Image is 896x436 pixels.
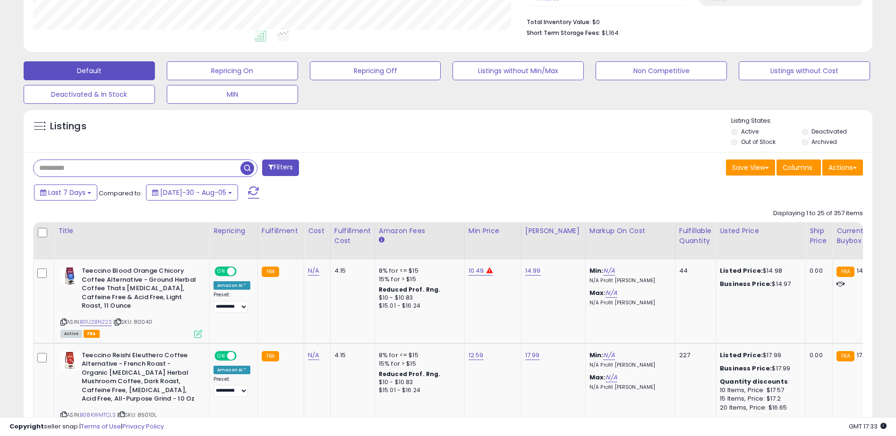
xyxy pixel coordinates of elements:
button: Default [24,61,155,80]
div: 0.00 [810,351,825,360]
label: Active [741,127,759,135]
b: Business Price: [720,364,772,373]
a: N/A [308,266,319,276]
div: Fulfillment [262,226,300,236]
b: Teeccino Reishi Eleuthero Coffee Alternative - French Roast - Organic [MEDICAL_DATA] Herbal Mushr... [82,351,196,406]
div: 15% for > $15 [379,360,457,368]
div: Cost [308,226,326,236]
span: OFF [235,352,250,360]
h5: Listings [50,120,86,133]
div: Fulfillable Quantity [679,226,712,246]
button: MIN [167,85,298,104]
span: $1,164 [602,28,619,37]
div: $17.99 [720,364,798,373]
span: 17.99 [857,351,871,360]
b: Total Inventory Value: [527,18,591,26]
button: Repricing Off [310,61,441,80]
img: 41BYXso9v8L._SL40_.jpg [60,267,79,285]
button: [DATE]-30 - Aug-05 [146,184,238,201]
div: 227 [679,351,708,360]
span: Compared to: [99,189,142,198]
div: ASIN: [60,267,202,336]
b: Short Term Storage Fees: [527,29,600,37]
div: Preset: [213,376,250,397]
div: Amazon AI * [213,281,250,290]
span: 2025-08-13 17:33 GMT [849,422,887,431]
li: $0 [527,16,856,27]
button: Deactivated & In Stock [24,85,155,104]
label: Archived [811,138,837,146]
button: Filters [262,159,299,176]
th: The percentage added to the cost of goods (COGS) that forms the calculator for Min & Max prices. [585,222,675,260]
div: Amazon Fees [379,226,461,236]
a: Privacy Policy [122,422,164,431]
small: FBA [836,351,854,361]
a: N/A [606,373,617,382]
div: Repricing [213,226,254,236]
button: Listings without Cost [739,61,870,80]
span: | SKU: 80040 [113,318,152,326]
div: Amazon AI * [213,366,250,374]
p: N/A Profit [PERSON_NAME] [589,362,668,369]
b: Teeccino Blood Orange Chicory Coffee Alternative - Ground Herbal Coffee Thats [MEDICAL_DATA], Caf... [82,267,196,313]
a: 17.99 [525,351,540,360]
b: Quantity discounts [720,377,788,386]
a: B01J28N22S [80,318,112,326]
small: FBA [262,351,279,361]
div: $14.97 [720,280,798,288]
button: Non Competitive [596,61,727,80]
a: N/A [603,266,614,276]
div: 15 Items, Price: $17.2 [720,394,798,403]
b: Reduced Prof. Rng. [379,370,441,378]
div: Markup on Cost [589,226,671,236]
a: 12.59 [469,351,484,360]
small: FBA [262,267,279,277]
b: Min: [589,351,604,360]
div: seller snap | | [9,422,164,431]
img: 41F2Jc2uSEL._SL40_.jpg [60,351,79,370]
p: Listing States: [731,117,872,126]
span: Columns [783,163,812,172]
div: Fulfillment Cost [334,226,371,246]
label: Deactivated [811,127,847,135]
div: 4.15 [334,351,367,360]
button: Listings without Min/Max [452,61,584,80]
a: Terms of Use [81,422,121,431]
div: 20 Items, Price: $16.65 [720,403,798,412]
div: 0.00 [810,267,825,275]
a: N/A [606,288,617,298]
div: [PERSON_NAME] [525,226,581,236]
div: 15% for > $15 [379,275,457,284]
button: Columns [777,159,821,176]
a: N/A [603,351,614,360]
b: Business Price: [720,279,772,288]
small: Amazon Fees. [379,236,384,244]
div: Preset: [213,292,250,313]
div: Displaying 1 to 25 of 357 items [773,209,863,218]
p: N/A Profit [PERSON_NAME] [589,384,668,391]
label: Out of Stock [741,138,776,146]
b: Max: [589,288,606,297]
button: Save View [726,159,775,176]
span: FBA [84,330,100,338]
div: Current Buybox Price [836,226,885,246]
div: Min Price [469,226,517,236]
div: : [720,377,798,386]
button: Repricing On [167,61,298,80]
b: Min: [589,266,604,275]
div: Ship Price [810,226,828,246]
span: 14.99 [857,266,872,275]
div: $15.01 - $16.24 [379,302,457,310]
b: Listed Price: [720,351,763,360]
div: $15.01 - $16.24 [379,386,457,394]
a: N/A [308,351,319,360]
div: $10 - $10.83 [379,294,457,302]
p: N/A Profit [PERSON_NAME] [589,277,668,284]
div: $17.99 [720,351,798,360]
div: Title [58,226,205,236]
div: 10 Items, Price: $17.57 [720,386,798,394]
button: Last 7 Days [34,184,97,201]
a: 14.99 [525,266,541,276]
b: Listed Price: [720,266,763,275]
span: OFF [235,268,250,276]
